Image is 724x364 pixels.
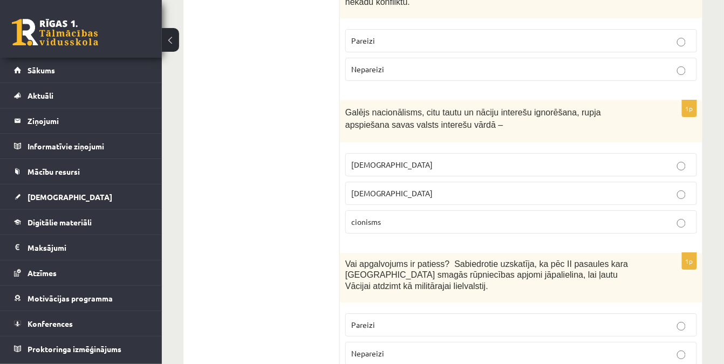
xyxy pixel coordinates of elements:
[14,235,148,260] a: Maksājumi
[28,65,55,75] span: Sākums
[677,322,686,331] input: Pareizi
[28,91,53,100] span: Aktuāli
[345,108,601,129] span: Galējs nacionālisms, citu tautu un nāciju interešu ignorēšana, rupja apspiešana savas valsts inte...
[345,259,628,291] span: Vai apgalvojums ir patiess? Sabiedrotie uzskatīja, ka pēc II pasaules kara [GEOGRAPHIC_DATA] smag...
[14,286,148,311] a: Motivācijas programma
[677,162,686,170] input: [DEMOGRAPHIC_DATA]
[14,210,148,235] a: Digitālie materiāli
[14,83,148,108] a: Aktuāli
[351,320,375,329] span: Pareizi
[28,167,80,176] span: Mācību resursi
[677,219,686,228] input: cionisms
[351,64,384,74] span: Nepareizi
[28,268,57,278] span: Atzīmes
[677,351,686,359] input: Nepareizi
[14,108,148,133] a: Ziņojumi
[677,190,686,199] input: [DEMOGRAPHIC_DATA]
[14,58,148,83] a: Sākums
[28,319,73,328] span: Konferences
[14,134,148,159] a: Informatīvie ziņojumi
[28,344,121,354] span: Proktoringa izmēģinājums
[351,36,375,45] span: Pareizi
[28,217,92,227] span: Digitālie materiāli
[677,66,686,75] input: Nepareizi
[14,159,148,184] a: Mācību resursi
[351,217,381,226] span: cionisms
[28,108,148,133] legend: Ziņojumi
[28,235,148,260] legend: Maksājumi
[351,188,433,198] span: [DEMOGRAPHIC_DATA]
[682,252,697,270] p: 1p
[14,260,148,285] a: Atzīmes
[28,293,113,303] span: Motivācijas programma
[682,100,697,117] p: 1p
[14,336,148,361] a: Proktoringa izmēģinājums
[28,192,112,202] span: [DEMOGRAPHIC_DATA]
[677,38,686,46] input: Pareizi
[12,19,98,46] a: Rīgas 1. Tālmācības vidusskola
[14,184,148,209] a: [DEMOGRAPHIC_DATA]
[351,348,384,358] span: Nepareizi
[14,311,148,336] a: Konferences
[351,160,433,169] span: [DEMOGRAPHIC_DATA]
[28,134,148,159] legend: Informatīvie ziņojumi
